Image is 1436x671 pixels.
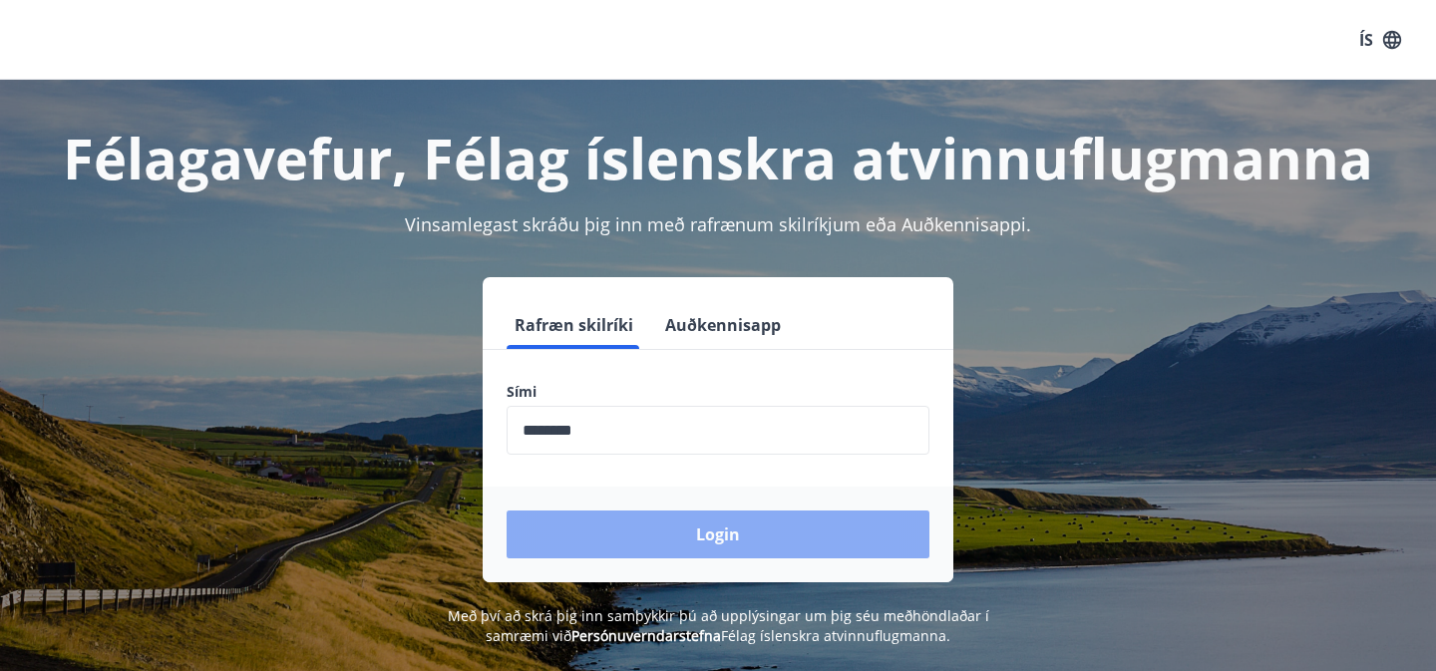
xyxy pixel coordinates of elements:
[1348,22,1412,58] button: ÍS
[507,510,929,558] button: Login
[448,606,989,645] span: Með því að skrá þig inn samþykkir þú að upplýsingar um þig séu meðhöndlaðar í samræmi við Félag í...
[405,212,1031,236] span: Vinsamlegast skráðu þig inn með rafrænum skilríkjum eða Auðkennisappi.
[571,626,721,645] a: Persónuverndarstefna
[657,301,789,349] button: Auðkennisapp
[507,382,929,402] label: Sími
[24,120,1412,195] h1: Félagavefur, Félag íslenskra atvinnuflugmanna
[507,301,641,349] button: Rafræn skilríki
